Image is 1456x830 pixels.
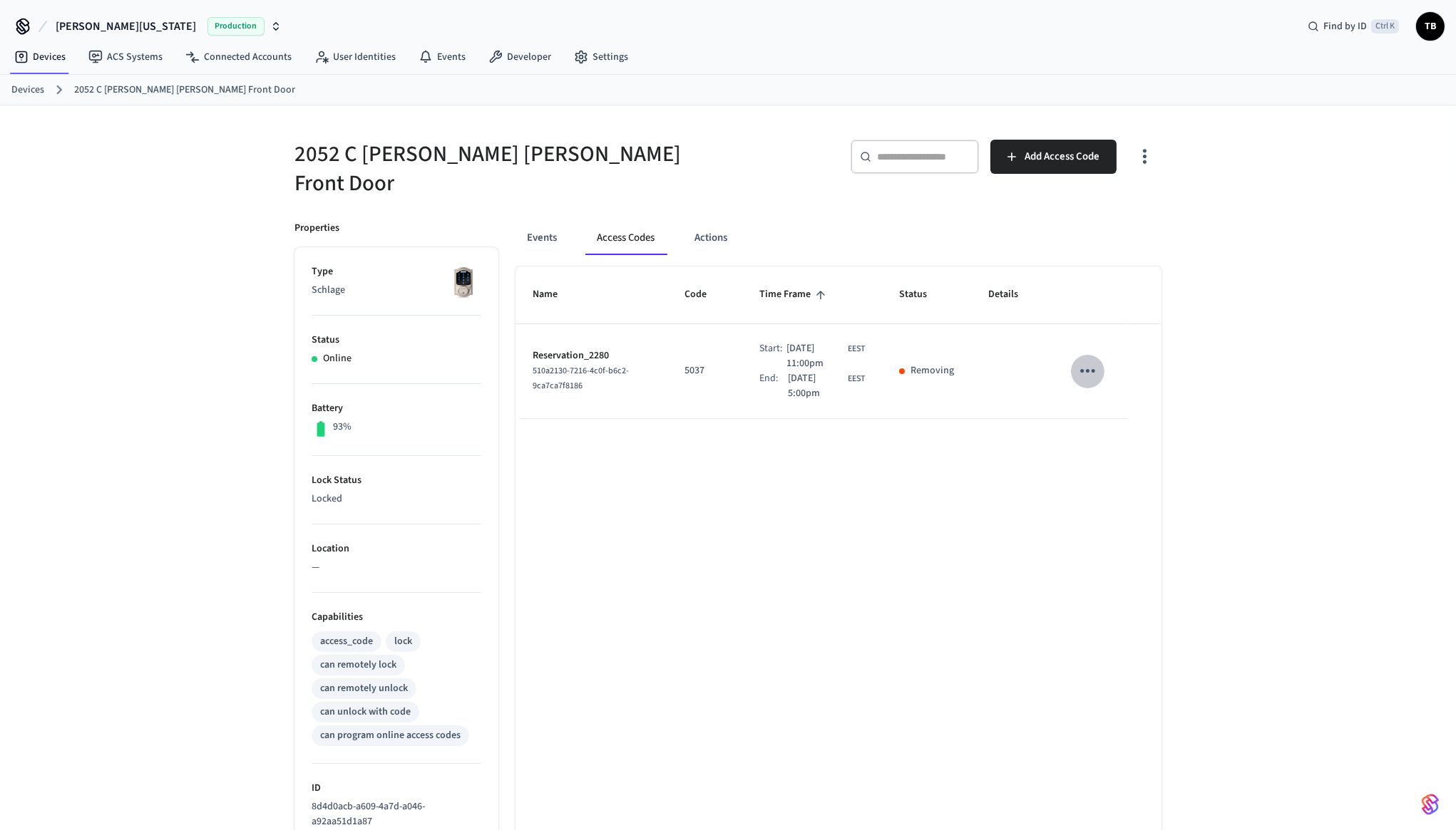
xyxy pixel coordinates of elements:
[320,681,408,696] div: can remotely unlock
[407,44,477,70] a: Events
[533,284,576,306] span: Name
[788,371,845,401] span: [DATE] 5:00pm
[320,728,461,743] div: can program online access codes
[294,140,719,198] h5: 2052 C [PERSON_NAME] [PERSON_NAME] Front Door
[848,373,865,385] span: EEST
[394,634,412,649] div: lock
[312,541,481,556] p: Location
[788,371,865,401] div: Europe/Bucharest
[303,44,407,70] a: User Identities
[323,351,352,366] p: Online
[3,44,77,70] a: Devices
[848,343,865,356] span: EEST
[312,781,481,796] p: ID
[320,705,411,720] div: can unlock with code
[585,221,666,255] button: Access Codes
[312,401,481,416] p: Battery
[174,44,303,70] a: Connected Accounts
[760,371,788,401] div: End:
[207,17,265,36] span: Production
[685,284,726,306] span: Code
[988,284,1037,306] span: Details
[563,44,640,70] a: Settings
[516,221,1162,255] div: ant example
[786,341,844,371] span: [DATE] 11:00pm
[56,18,196,35] span: [PERSON_NAME][US_STATE]
[477,44,563,70] a: Developer
[11,83,44,98] a: Devices
[312,610,481,625] p: Capabilities
[1416,12,1445,41] button: TB
[760,341,787,371] div: Start:
[74,83,295,98] a: 2052 C [PERSON_NAME] [PERSON_NAME] Front Door
[1417,14,1443,39] span: TB
[312,492,481,507] p: Locked
[683,221,739,255] button: Actions
[294,221,339,236] p: Properties
[446,264,481,300] img: Schlage Sense Smart Deadbolt with Camelot Trim, Front
[1296,14,1410,39] div: Find by IDCtrl K
[533,365,629,392] span: 510a2130-7216-4c0f-b6c2-9ca7ca7f8186
[312,264,481,279] p: Type
[990,140,1117,174] button: Add Access Code
[320,658,396,673] div: can remotely lock
[312,799,476,829] p: 8d4d0acb-a609-4a7d-a046-a92aa51d1a87
[320,634,373,649] div: access_code
[312,473,481,488] p: Lock Status
[1025,147,1099,166] span: Add Access Code
[312,560,481,575] p: —
[77,44,174,70] a: ACS Systems
[516,266,1162,418] table: sticky table
[516,221,568,255] button: Events
[312,283,481,298] p: Schlage
[786,341,864,371] div: Europe/Bucharest
[911,363,954,378] p: Removing
[1422,793,1439,816] img: SeamLogoGradient.69752ec5.svg
[312,333,481,348] p: Status
[333,420,352,435] p: 93%
[685,363,726,378] p: 5037
[1371,19,1399,33] span: Ctrl K
[899,284,945,306] span: Status
[760,284,830,306] span: Time Frame
[1323,19,1367,33] span: Find by ID
[533,348,651,363] p: Reservation_2280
